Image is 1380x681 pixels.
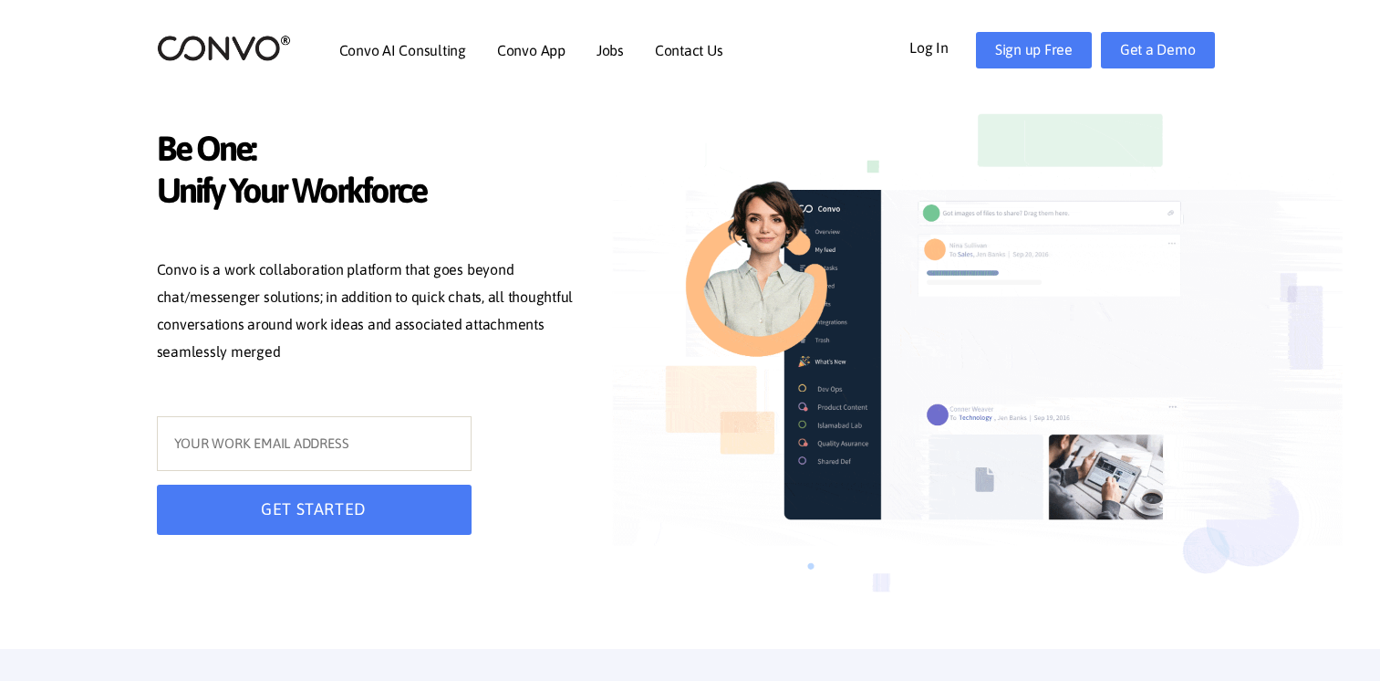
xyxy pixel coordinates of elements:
span: Be One: [157,128,586,174]
a: Get a Demo [1101,32,1215,68]
a: Log In [909,32,976,61]
img: image_not_found [613,82,1343,649]
img: logo_2.png [157,34,291,62]
a: Convo App [497,43,565,58]
a: Sign up Free [976,32,1092,68]
a: Convo AI Consulting [339,43,466,58]
p: Convo is a work collaboration platform that goes beyond chat/messenger solutions; in addition to ... [157,257,586,370]
input: YOUR WORK EMAIL ADDRESS [157,416,472,471]
span: Unify Your Workforce [157,170,586,216]
button: GET STARTED [157,485,472,535]
a: Contact Us [655,43,723,58]
a: Jobs [597,43,624,58]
